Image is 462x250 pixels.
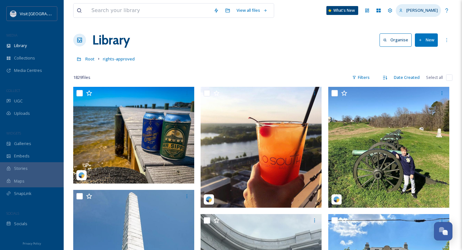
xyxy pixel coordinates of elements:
[6,88,20,93] span: COLLECT
[415,33,438,46] button: New
[103,56,135,62] span: rights-approved
[78,172,85,178] img: snapsea-logo.png
[233,4,271,17] a: View all files
[434,222,452,240] button: Open Chat
[73,87,194,184] img: keycitybeer_828c7c8f-d208-ceab-636f-0961274e4573.jpg
[328,87,449,207] img: tracysauls11_17866952461325087.jpg
[380,33,415,46] a: Organise
[14,165,28,171] span: Stories
[14,43,27,49] span: Library
[20,10,69,17] span: Visit [GEOGRAPHIC_DATA]
[201,87,322,208] img: heatherslg_18048120457112139.jpg
[14,191,32,197] span: SnapLink
[14,67,42,73] span: Media Centres
[349,71,373,84] div: Filters
[85,55,95,63] a: Root
[14,221,27,227] span: Socials
[391,71,423,84] div: Date Created
[23,239,41,247] a: Privacy Policy
[14,55,35,61] span: Collections
[406,7,438,13] span: [PERSON_NAME]
[85,56,95,62] span: Root
[14,141,31,147] span: Galleries
[92,31,130,50] a: Library
[6,131,21,135] span: WIDGETS
[88,3,210,17] input: Search your library
[14,98,23,104] span: UGC
[73,74,90,80] span: 1829 file s
[14,153,30,159] span: Embeds
[380,33,412,46] button: Organise
[23,241,41,246] span: Privacy Policy
[396,4,441,17] a: [PERSON_NAME]
[14,110,30,116] span: Uploads
[103,55,135,63] a: rights-approved
[14,178,25,184] span: Maps
[6,211,19,216] span: SOCIALS
[206,196,212,203] img: snapsea-logo.png
[426,74,443,80] span: Select all
[10,10,17,17] img: logo.png
[6,33,18,38] span: MEDIA
[326,6,358,15] a: What's New
[333,196,340,203] img: snapsea-logo.png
